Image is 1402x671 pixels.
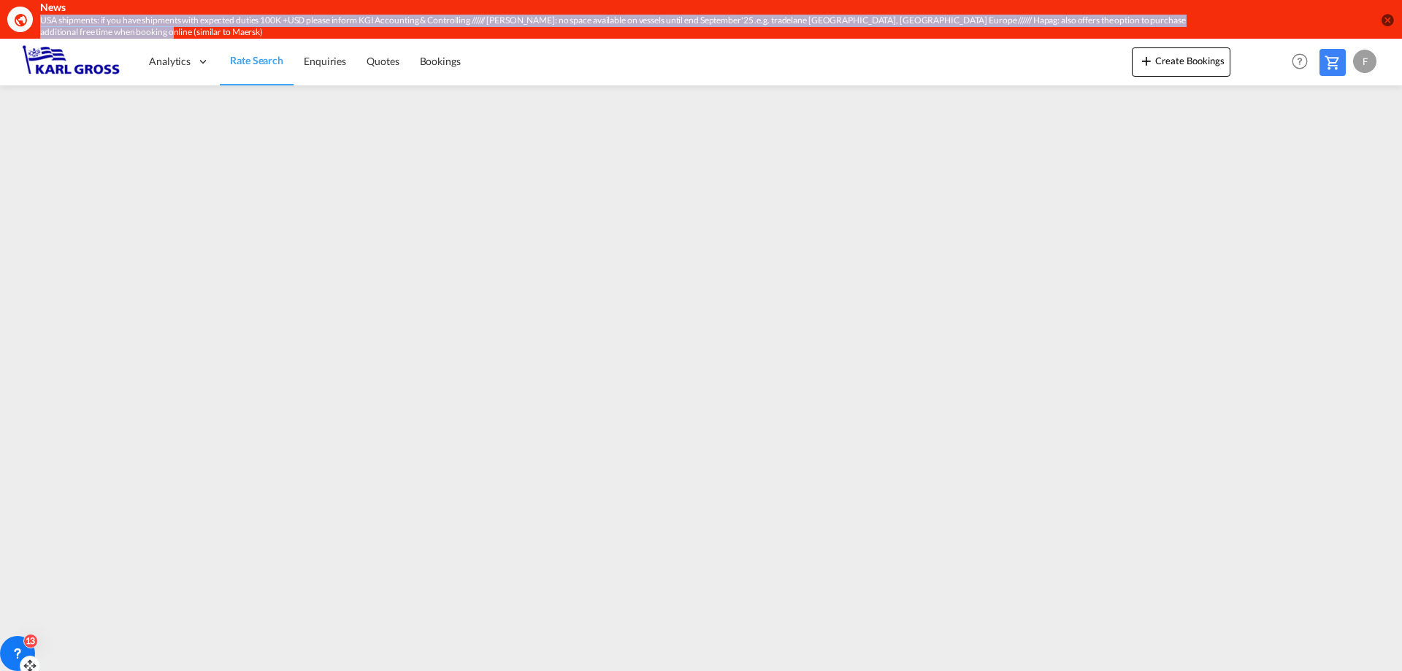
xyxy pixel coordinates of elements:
div: Help [1287,49,1319,75]
img: 3269c73066d711f095e541db4db89301.png [22,45,120,78]
button: icon-plus 400-fgCreate Bookings [1132,47,1230,77]
a: Rate Search [220,38,294,85]
span: Enquiries [304,55,346,67]
a: Quotes [356,38,409,85]
div: F [1353,50,1376,73]
button: icon-close-circle [1380,12,1395,27]
a: Enquiries [294,38,356,85]
div: Analytics [139,38,220,85]
span: Quotes [367,55,399,67]
a: Bookings [410,38,471,85]
span: Bookings [420,55,461,67]
span: Help [1287,49,1312,74]
div: USA shipments: if you have shipments with expected duties 100K +USD please inform KGI Accounting ... [40,15,1187,39]
md-icon: icon-plus 400-fg [1138,52,1155,69]
md-icon: icon-earth [13,12,28,27]
span: Analytics [149,54,191,69]
span: Rate Search [230,54,283,66]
